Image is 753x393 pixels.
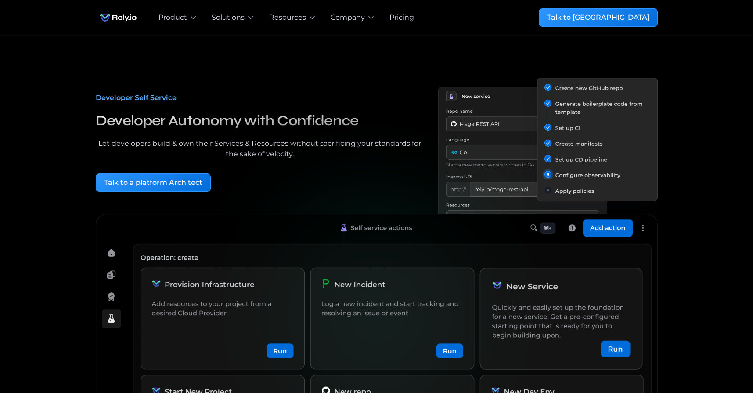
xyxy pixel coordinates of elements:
div: Company [331,12,365,23]
div: Let developers build & own their Services & Resources without sacrificing your standards for the ... [96,138,425,159]
a: home [96,9,141,26]
div: Resources [269,12,306,23]
a: open lightbox [438,78,657,214]
div: Developer Self Service [96,93,425,103]
div: Talk to a platform Architect [104,177,202,188]
img: Rely.io logo [96,9,141,26]
h3: Developer Autonomy with Confidence [96,110,425,131]
a: Talk to a platform Architect [96,173,211,192]
div: Talk to [GEOGRAPHIC_DATA] [547,12,649,23]
div: Solutions [212,12,245,23]
a: Talk to [GEOGRAPHIC_DATA] [539,8,658,27]
div: Product [159,12,187,23]
a: Pricing [389,12,414,23]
